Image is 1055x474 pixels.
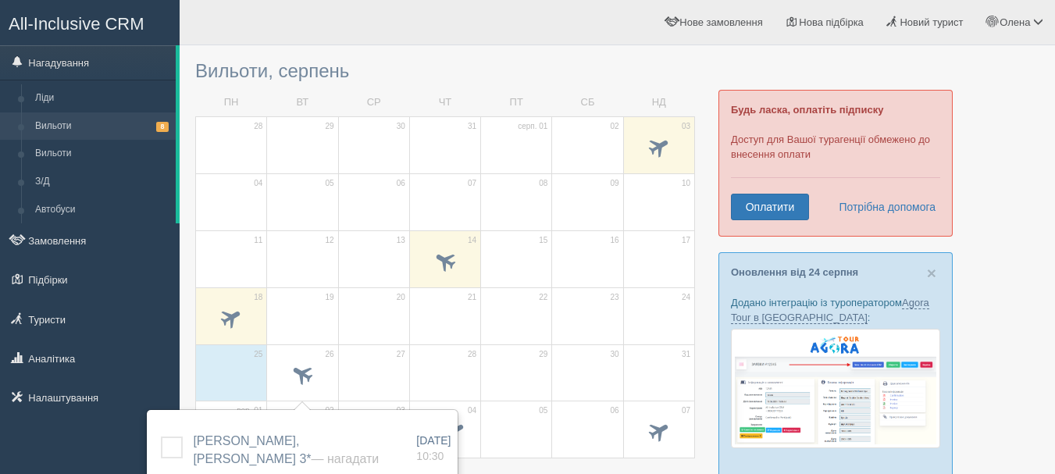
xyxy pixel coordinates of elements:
span: 8 [156,122,169,132]
span: 30 [611,349,619,360]
td: ПТ [481,89,552,116]
span: 31 [468,121,476,132]
span: [DATE] [416,434,451,447]
span: 18 [254,292,262,303]
td: СБ [552,89,623,116]
span: 24 [682,292,690,303]
span: 07 [468,178,476,189]
span: 09 [611,178,619,189]
span: 29 [325,121,333,132]
div: Доступ для Вашої турагенції обмежено до внесення оплати [718,90,953,237]
span: 27 [397,349,405,360]
span: 06 [611,405,619,416]
h3: Вильоти, серпень [195,61,695,81]
span: 16 [611,235,619,246]
span: 28 [254,121,262,132]
span: 29 [539,349,547,360]
span: вер. 01 [237,405,262,416]
span: 26 [325,349,333,360]
span: 10 [682,178,690,189]
span: 05 [539,405,547,416]
a: Agora Tour в [GEOGRAPHIC_DATA] [731,297,929,324]
span: 23 [611,292,619,303]
td: ПН [196,89,267,116]
span: Нова підбірка [799,16,864,28]
span: 22 [539,292,547,303]
button: Close [927,265,936,281]
a: Оплатити [731,194,809,220]
span: 21 [468,292,476,303]
span: Новий турист [900,16,963,28]
span: 03 [682,121,690,132]
span: 14 [468,235,476,246]
span: 28 [468,349,476,360]
span: × [927,264,936,282]
span: 03 [397,405,405,416]
span: 08 [539,178,547,189]
p: Додано інтеграцію із туроператором : [731,295,940,325]
span: All-Inclusive CRM [9,14,144,34]
span: Олена [1000,16,1030,28]
a: All-Inclusive CRM [1,1,179,44]
span: 07 [682,405,690,416]
b: Будь ласка, оплатіть підписку [731,104,883,116]
span: 05 [325,178,333,189]
td: ЧТ [409,89,480,116]
a: Вильоти [28,140,176,168]
span: 10:30 [416,450,444,462]
td: СР [338,89,409,116]
a: [DATE] 10:30 [416,433,451,464]
span: 31 [682,349,690,360]
span: 15 [539,235,547,246]
span: 19 [325,292,333,303]
td: НД [623,89,694,116]
span: 17 [682,235,690,246]
span: Нове замовлення [679,16,762,28]
a: З/Д [28,168,176,196]
span: 02 [611,121,619,132]
span: 04 [254,178,262,189]
a: Потрібна допомога [829,194,936,220]
span: 20 [397,292,405,303]
span: 02 [325,405,333,416]
span: 13 [397,235,405,246]
img: agora-tour-%D0%B7%D0%B0%D1%8F%D0%B2%D0%BA%D0%B8-%D1%81%D1%80%D0%BC-%D0%B4%D0%BB%D1%8F-%D1%82%D1%8... [731,329,940,448]
span: 04 [468,405,476,416]
a: Автобуси [28,196,176,224]
a: Ліди [28,84,176,112]
span: 11 [254,235,262,246]
span: 12 [325,235,333,246]
td: ВТ [267,89,338,116]
a: Оновлення від 24 серпня [731,266,858,278]
span: серп. 01 [518,121,547,132]
span: 06 [397,178,405,189]
a: Вильоти8 [28,112,176,141]
span: 25 [254,349,262,360]
span: 30 [397,121,405,132]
